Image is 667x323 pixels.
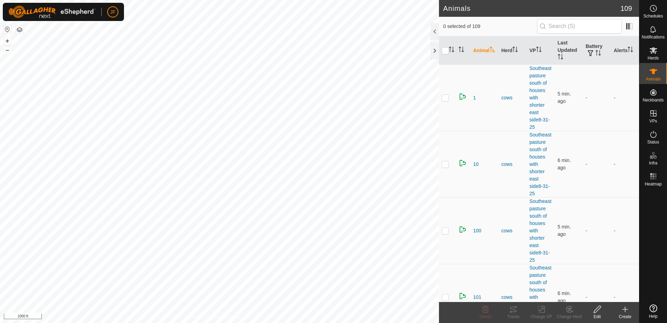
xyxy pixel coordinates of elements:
[473,161,479,168] span: 10
[595,51,601,57] p-sorticon: Activate to sort
[473,227,481,234] span: 100
[527,36,555,65] th: VP
[512,48,518,53] p-sorticon: Activate to sort
[621,3,632,14] span: 109
[459,225,467,234] img: returning on
[649,119,657,123] span: VPs
[583,36,611,65] th: Battery
[555,314,583,320] div: Change Herd
[527,314,555,320] div: Change VP
[646,77,661,81] span: Animals
[479,314,492,319] span: Delete
[8,6,96,18] img: Gallagher Logo
[449,48,454,53] p-sorticon: Activate to sort
[642,35,665,39] span: Notifications
[529,132,551,196] a: Southeast pasture south of houses with shorter east side8-31-25
[529,65,551,130] a: Southeast pasture south of houses with shorter east side8-31-25
[3,25,12,34] button: Reset Map
[643,98,664,102] span: Neckbands
[628,48,633,53] p-sorticon: Activate to sort
[611,197,639,264] td: -
[611,314,639,320] div: Create
[558,91,571,104] span: Sep 2, 2025, 10:37 AM
[649,161,657,165] span: Infra
[226,314,247,320] a: Contact Us
[555,36,583,65] th: Last Updated
[473,94,476,101] span: 1
[192,314,218,320] a: Privacy Policy
[3,46,12,54] button: –
[490,48,495,53] p-sorticon: Activate to sort
[645,182,662,186] span: Heatmap
[443,23,537,30] span: 0 selected of 109
[639,302,667,321] a: Help
[611,131,639,197] td: -
[583,131,611,197] td: -
[499,314,527,320] div: Tracks
[459,292,467,300] img: returning on
[583,197,611,264] td: -
[459,92,467,101] img: returning on
[459,159,467,167] img: returning on
[473,294,481,301] span: 101
[15,26,24,34] button: Map Layers
[3,37,12,45] button: +
[583,314,611,320] div: Edit
[649,314,658,318] span: Help
[110,8,116,16] span: JF
[647,56,659,60] span: Herds
[501,94,524,101] div: cows
[611,36,639,65] th: Alerts
[558,157,571,170] span: Sep 2, 2025, 10:36 AM
[583,64,611,131] td: -
[558,290,571,303] span: Sep 2, 2025, 10:36 AM
[558,55,563,61] p-sorticon: Activate to sort
[529,198,551,263] a: Southeast pasture south of houses with shorter east side8-31-25
[443,4,621,13] h2: Animals
[499,36,527,65] th: Herd
[459,48,464,53] p-sorticon: Activate to sort
[470,36,499,65] th: Animal
[643,14,663,18] span: Schedules
[536,48,542,53] p-sorticon: Activate to sort
[558,224,571,237] span: Sep 2, 2025, 10:37 AM
[501,294,524,301] div: cows
[501,161,524,168] div: cows
[611,64,639,131] td: -
[537,19,622,34] input: Search (S)
[501,227,524,234] div: cows
[647,140,659,144] span: Status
